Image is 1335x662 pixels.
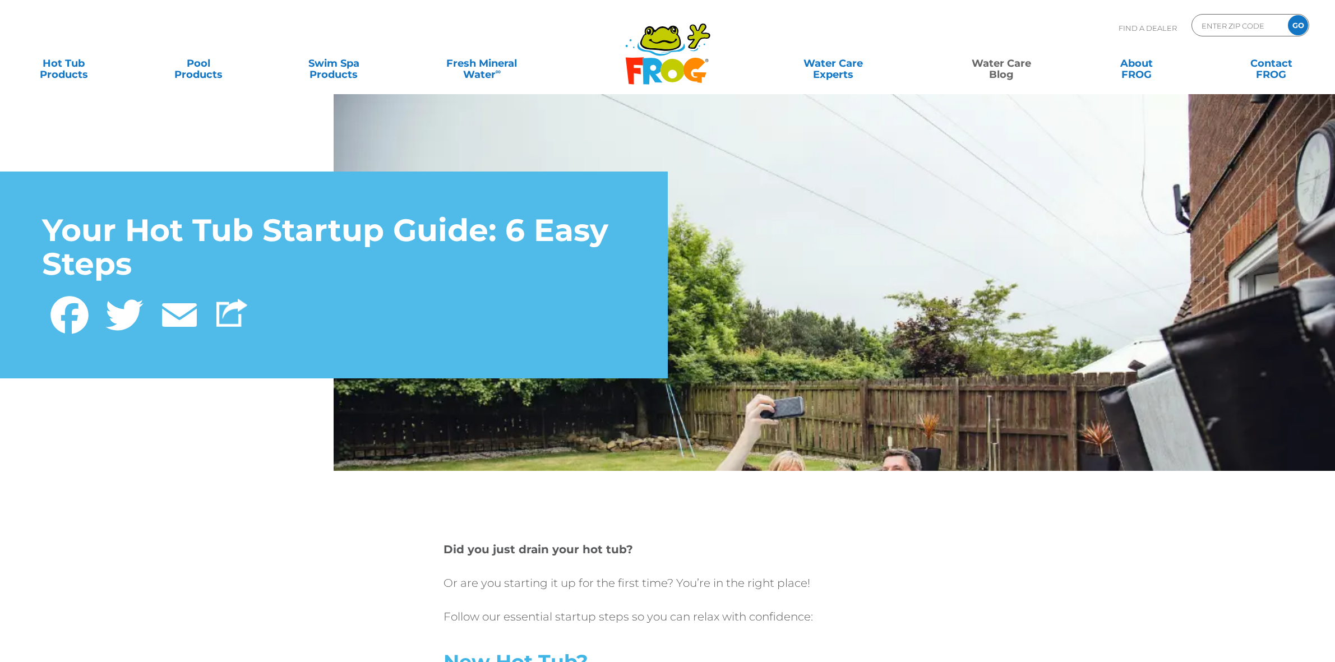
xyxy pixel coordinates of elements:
[152,290,207,336] a: Email
[949,52,1054,75] a: Water CareBlog
[97,290,152,336] a: Twitter
[496,67,501,76] sup: ∞
[444,608,892,625] p: Follow our essential startup steps so you can relax with confidence:
[444,543,633,556] strong: Did you just drain your hot tub?
[444,575,892,591] p: Or are you starting it up for the first time? You’re in the right place!
[1084,52,1189,75] a: AboutFROG
[42,290,97,336] a: Facebook
[11,52,116,75] a: Hot TubProducts
[416,52,547,75] a: Fresh MineralWater∞
[216,299,247,327] img: Share
[1219,52,1324,75] a: ContactFROG
[1288,15,1308,35] input: GO
[281,52,386,75] a: Swim SpaProducts
[146,52,251,75] a: PoolProducts
[1200,17,1276,34] input: Zip Code Form
[42,214,626,281] h1: Your Hot Tub Startup Guide: 6 Easy Steps
[748,52,918,75] a: Water CareExperts
[1119,14,1177,42] p: Find A Dealer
